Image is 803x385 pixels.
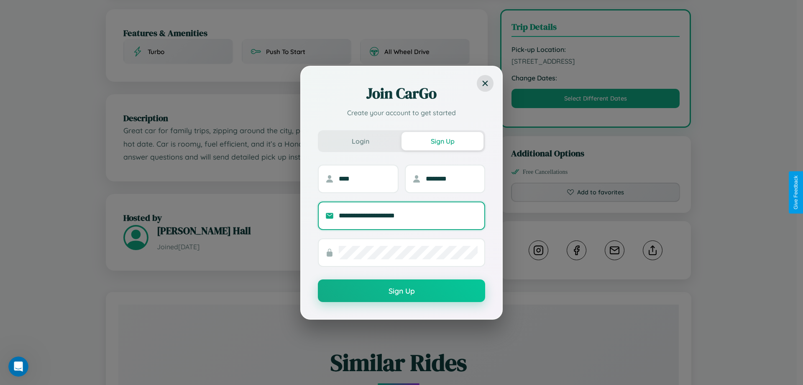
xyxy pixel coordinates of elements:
p: Create your account to get started [318,108,485,118]
div: Give Feedback [793,176,799,209]
button: Login [320,132,401,150]
h2: Join CarGo [318,83,485,103]
iframe: Intercom live chat [8,357,28,377]
button: Sign Up [318,279,485,302]
button: Sign Up [401,132,483,150]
